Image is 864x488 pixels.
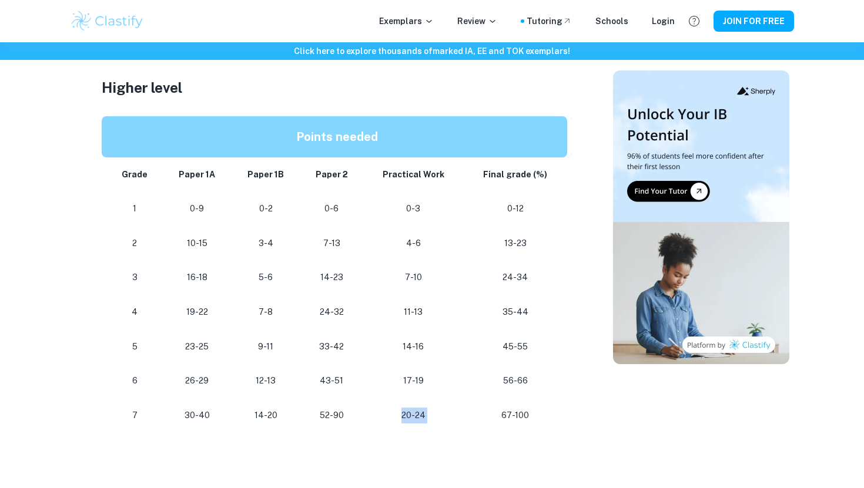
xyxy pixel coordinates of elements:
p: 7-13 [309,235,354,251]
p: Exemplars [379,15,434,28]
p: 9-11 [241,339,291,355]
p: 33-42 [309,339,354,355]
p: 0-6 [309,201,354,217]
p: 67-100 [473,408,558,423]
p: 0-2 [241,201,291,217]
p: 13-23 [473,235,558,251]
p: 7-8 [241,304,291,320]
strong: Points needed [296,130,378,144]
a: Tutoring [527,15,572,28]
strong: Practical Work [383,170,444,179]
p: 52-90 [309,408,354,423]
p: 0-12 [473,201,558,217]
p: Review [457,15,497,28]
p: 12-13 [241,373,291,389]
strong: Paper 1B [247,170,284,179]
p: 7 [116,408,153,423]
h6: Click here to explore thousands of marked IA, EE and TOK exemplars ! [2,45,862,58]
a: Schools [595,15,628,28]
strong: Grade [122,170,148,179]
p: 6 [116,373,153,389]
p: 2 [116,235,153,251]
button: JOIN FOR FREE [714,11,794,32]
strong: Paper 2 [316,170,348,179]
p: 5-6 [241,270,291,285]
p: 10-15 [172,235,222,251]
p: 17-19 [373,373,454,389]
p: 3-4 [241,235,291,251]
p: 3 [116,270,153,285]
p: 24-34 [473,270,558,285]
p: 7-10 [373,270,454,285]
p: 30-40 [172,408,222,423]
p: 5 [116,339,153,355]
p: 43-51 [309,373,354,389]
strong: Final grade (%) [483,170,547,179]
p: 11-13 [373,304,454,320]
p: 56-66 [473,373,558,389]
p: 23-25 [172,339,222,355]
p: 19-22 [172,304,222,320]
button: Help and Feedback [684,11,704,31]
p: 4 [116,304,153,320]
p: 0-9 [172,201,222,217]
h3: Higher level [102,77,572,98]
p: 4-6 [373,235,454,251]
p: 1 [116,201,153,217]
p: 14-16 [373,339,454,355]
img: Clastify logo [70,9,145,33]
p: 26-29 [172,373,222,389]
p: 14-23 [309,270,354,285]
p: 24-32 [309,304,354,320]
p: 16-18 [172,270,222,285]
img: Thumbnail [613,70,789,364]
strong: Paper 1A [179,170,215,179]
p: 20-24 [373,408,454,423]
p: 35-44 [473,304,558,320]
p: 14-20 [241,408,291,423]
a: Login [652,15,675,28]
p: 0-3 [373,201,454,217]
p: 45-55 [473,339,558,355]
